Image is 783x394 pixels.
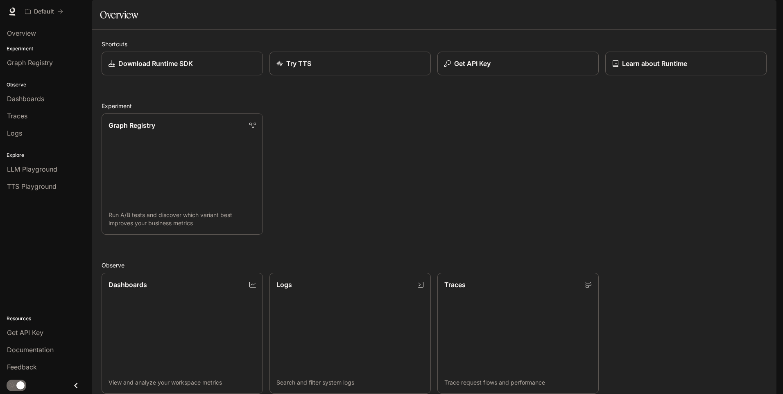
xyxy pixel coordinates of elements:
[605,52,767,75] a: Learn about Runtime
[109,378,256,387] p: View and analyze your workspace metrics
[102,261,767,269] h2: Observe
[109,280,147,290] p: Dashboards
[21,3,67,20] button: All workspaces
[437,52,599,75] button: Get API Key
[286,59,311,68] p: Try TTS
[118,59,193,68] p: Download Runtime SDK
[269,273,431,394] a: LogsSearch and filter system logs
[102,113,263,235] a: Graph RegistryRun A/B tests and discover which variant best improves your business metrics
[102,273,263,394] a: DashboardsView and analyze your workspace metrics
[276,280,292,290] p: Logs
[34,8,54,15] p: Default
[100,7,138,23] h1: Overview
[437,273,599,394] a: TracesTrace request flows and performance
[622,59,687,68] p: Learn about Runtime
[102,52,263,75] a: Download Runtime SDK
[102,40,767,48] h2: Shortcuts
[276,378,424,387] p: Search and filter system logs
[109,211,256,227] p: Run A/B tests and discover which variant best improves your business metrics
[109,120,155,130] p: Graph Registry
[269,52,431,75] a: Try TTS
[444,378,592,387] p: Trace request flows and performance
[444,280,466,290] p: Traces
[102,102,767,110] h2: Experiment
[454,59,491,68] p: Get API Key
